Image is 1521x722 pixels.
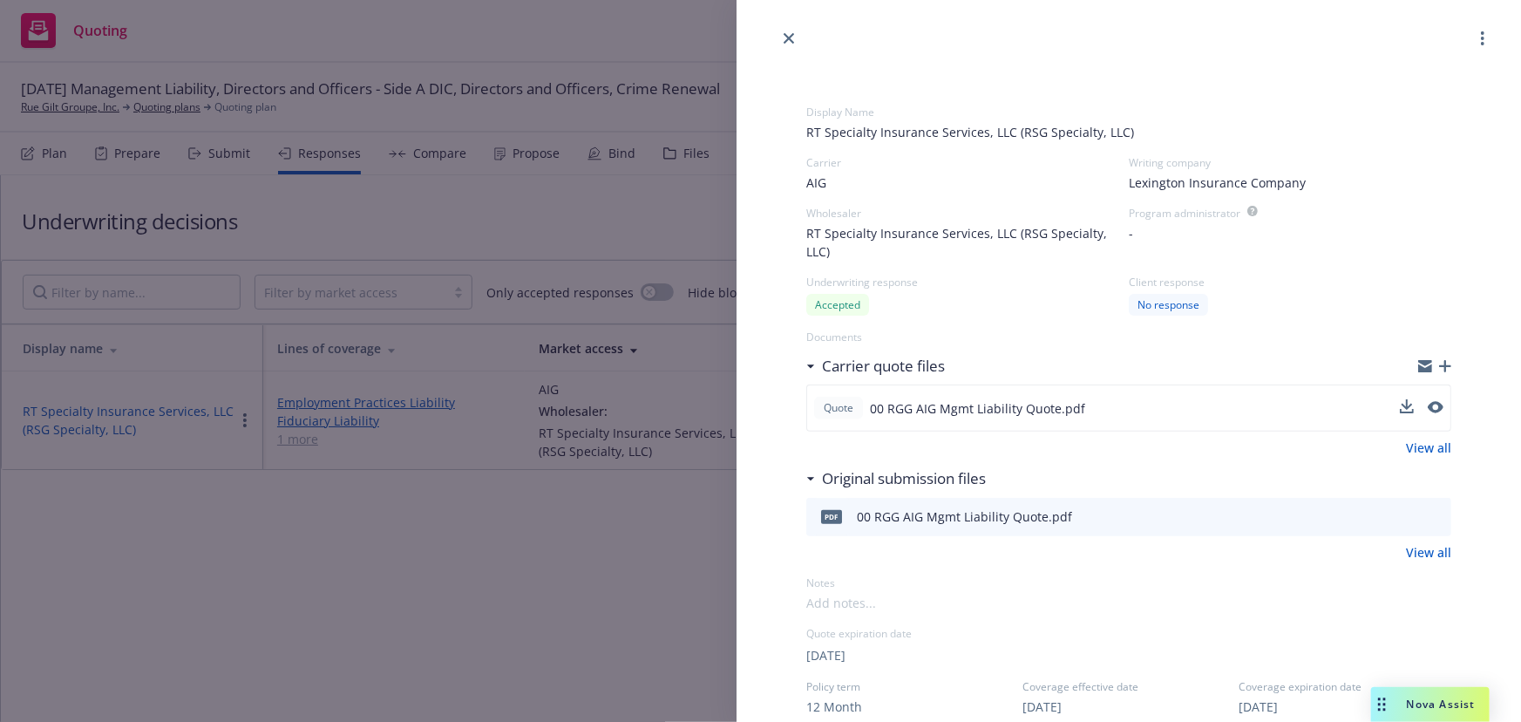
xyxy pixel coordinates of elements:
[806,224,1129,261] span: RT Specialty Insurance Services, LLC (RSG Specialty, LLC)
[1129,155,1451,170] div: Writing company
[806,626,1451,641] div: Quote expiration date
[806,679,1019,694] span: Policy term
[1407,697,1476,712] span: Nova Assist
[1022,679,1235,694] span: Coverage effective date
[1406,543,1451,562] a: View all
[1022,698,1062,716] button: [DATE]
[1239,698,1278,716] button: [DATE]
[806,105,1451,119] div: Display Name
[806,576,1451,590] div: Notes
[1129,294,1208,316] div: No response
[821,400,856,416] span: Quote
[806,155,1129,170] div: Carrier
[1129,224,1133,242] span: -
[1401,507,1415,528] button: download file
[857,507,1072,526] div: 00 RGG AIG Mgmt Liability Quote.pdf
[1129,174,1306,192] span: Lexington Insurance Company
[1400,398,1414,419] button: download file
[1429,507,1444,528] button: preview file
[1129,206,1240,221] div: Program administrator
[1371,687,1393,722] div: Drag to move
[1428,401,1443,413] button: preview file
[806,646,845,664] button: [DATE]
[870,399,1085,418] span: 00 RGG AIG Mgmt Liability Quote.pdf
[806,206,1129,221] div: Wholesaler
[1371,687,1490,722] button: Nova Assist
[806,123,1451,141] span: RT Specialty Insurance Services, LLC (RSG Specialty, LLC)
[806,174,826,192] span: AIG
[1400,399,1414,413] button: download file
[821,510,842,523] span: pdf
[822,467,986,490] h3: Original submission files
[1129,275,1451,289] div: Client response
[822,355,945,378] h3: Carrier quote files
[806,467,986,490] div: Original submission files
[806,698,862,716] button: 12 Month
[1239,679,1451,694] span: Coverage expiration date
[1428,398,1443,419] button: preview file
[806,330,1451,344] div: Documents
[778,28,799,49] a: close
[1406,439,1451,457] a: View all
[806,275,1129,289] div: Underwriting response
[806,355,945,378] div: Carrier quote files
[806,294,869,316] div: Accepted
